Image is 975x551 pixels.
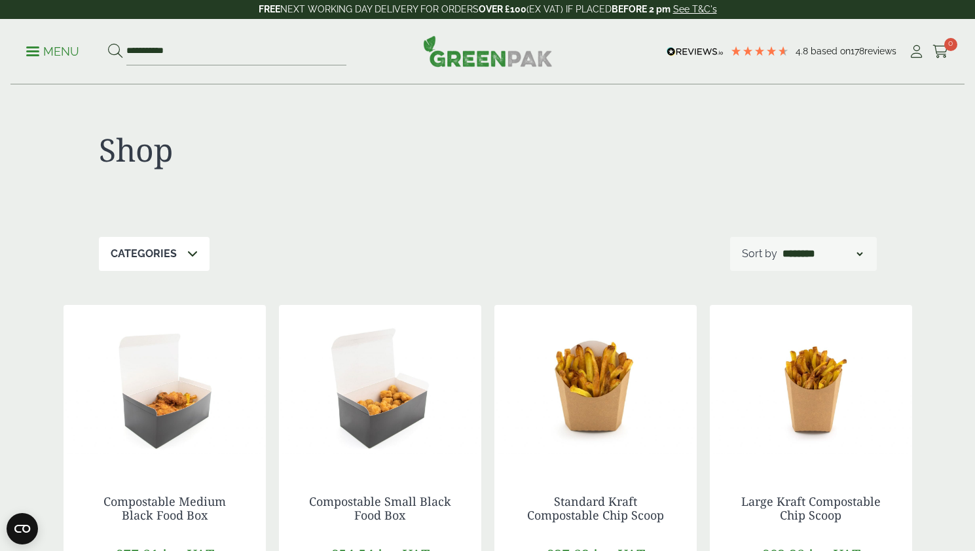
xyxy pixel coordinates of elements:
a: Compostable Medium Black Food Box [103,493,226,524]
img: GreenPak Supplies [423,35,553,67]
img: chip scoop [710,305,912,469]
h1: Shop [99,131,488,169]
a: 0 [932,42,949,62]
a: Menu [26,44,79,57]
span: 0 [944,38,957,51]
strong: BEFORE 2 pm [612,4,671,14]
p: Categories [111,246,177,262]
strong: OVER £100 [479,4,526,14]
a: Compostable Small Black Food Box [309,493,451,524]
img: chip scoop [494,305,697,469]
a: See T&C's [673,4,717,14]
span: Based on [811,46,851,56]
div: 4.78 Stars [730,45,789,57]
span: 4.8 [796,46,811,56]
i: Cart [932,45,949,58]
a: Large Kraft Compostable Chip Scoop [741,493,881,524]
img: black food box [64,305,266,469]
strong: FREE [259,4,280,14]
span: 178 [851,46,864,56]
p: Sort by [742,246,777,262]
span: reviews [864,46,896,56]
img: REVIEWS.io [667,47,724,56]
select: Shop order [780,246,865,262]
i: My Account [908,45,925,58]
button: Open CMP widget [7,513,38,544]
a: Standard Kraft Compostable Chip Scoop [527,493,664,524]
img: black food box [279,305,481,469]
p: Menu [26,44,79,60]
